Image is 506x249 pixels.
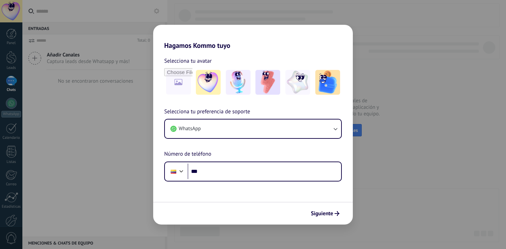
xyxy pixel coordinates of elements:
[285,70,310,95] img: -4.jpeg
[165,120,341,138] button: WhatsApp
[311,211,333,216] span: Siguiente
[226,70,251,95] img: -2.jpeg
[179,125,201,132] span: WhatsApp
[308,208,342,219] button: Siguiente
[164,56,212,65] span: Selecciona tu avatar
[167,164,180,179] div: Colombia: + 57
[255,70,280,95] img: -3.jpeg
[196,70,221,95] img: -1.jpeg
[164,107,250,116] span: Selecciona tu preferencia de soporte
[164,150,211,159] span: Número de teléfono
[153,25,353,50] h2: Hagamos Kommo tuyo
[315,70,340,95] img: -5.jpeg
